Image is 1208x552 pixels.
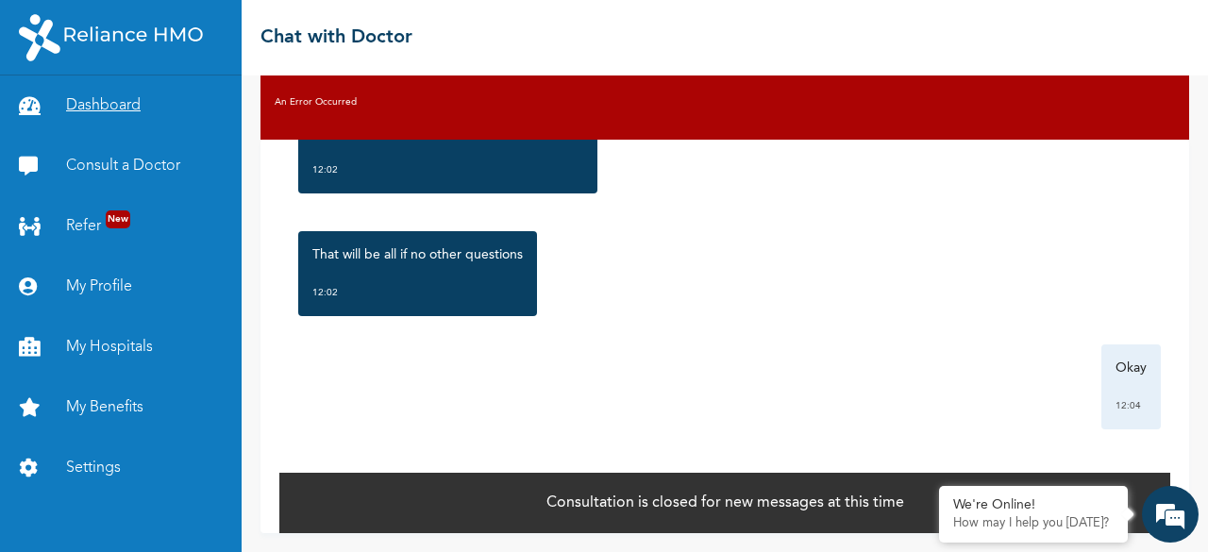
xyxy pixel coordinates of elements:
[9,391,360,457] textarea: Type your message and hit 'Enter'
[106,210,130,228] span: New
[312,160,583,179] div: 12:02
[312,245,523,264] p: That will be all if no other questions
[98,106,317,130] div: Chat with us now
[35,94,76,142] img: d_794563401_company_1708531726252_794563401
[19,14,203,61] img: RelianceHMO's Logo
[109,176,260,366] span: We're online!
[310,9,355,55] div: Minimize live chat window
[546,492,904,514] p: Consultation is closed for new messages at this time
[185,457,361,515] div: FAQs
[1116,359,1147,377] p: Okay
[1116,396,1147,415] div: 12:04
[9,490,185,503] span: Conversation
[260,24,412,52] h2: Chat with Doctor
[953,516,1114,531] p: How may I help you today?
[312,283,523,302] div: 12:02
[953,497,1114,513] div: We're Online!
[275,95,357,109] h3: An Error Occurred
